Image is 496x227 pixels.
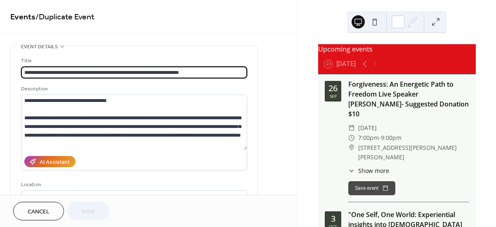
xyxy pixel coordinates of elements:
div: Sep [330,94,337,98]
div: ​ [348,123,355,133]
span: [DATE] [358,123,377,133]
span: [STREET_ADDRESS][PERSON_NAME][PERSON_NAME] [358,143,469,163]
span: 7:00pm [358,133,379,143]
div: ​ [348,166,355,175]
div: Forgiveness: An Energetic Path to Freedom Live Speaker [PERSON_NAME]- Suggested Donation $10 [348,79,469,119]
span: Event details [21,43,58,51]
button: ​Show more [348,166,389,175]
div: 26 [328,84,338,92]
span: Cancel [28,208,50,216]
div: ​ [348,143,355,153]
div: Upcoming events [318,44,476,54]
button: AI Assistant [24,156,76,167]
div: 3 [331,215,335,223]
div: Description [21,85,246,93]
a: Events [10,9,35,25]
div: Location [21,180,246,189]
span: - [379,133,381,143]
div: AI Assistant [40,158,70,167]
span: 9:00pm [381,133,402,143]
button: Save event [348,181,395,195]
span: / Duplicate Event [35,9,94,25]
span: Show more [358,166,389,175]
button: Cancel [13,202,64,220]
div: ​ [348,133,355,143]
div: Title [21,57,246,65]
